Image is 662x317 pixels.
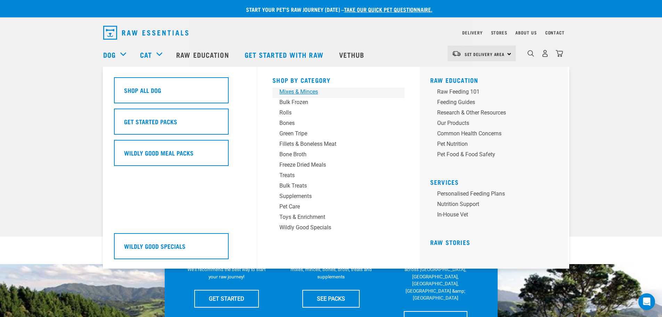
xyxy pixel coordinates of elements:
[437,109,546,117] div: Research & Other Resources
[279,150,388,159] div: Bone Broth
[98,23,565,42] nav: dropdown navigation
[103,26,188,40] img: Raw Essentials Logo
[332,41,373,69] a: Vethub
[430,129,562,140] a: Common Health Concerns
[430,200,562,211] a: Nutrition Support
[279,109,388,117] div: Rolls
[272,98,404,109] a: Bulk Frozen
[272,203,404,213] a: Pet Care
[279,98,388,106] div: Bulk Frozen
[279,182,388,190] div: Bulk Treats
[279,161,388,169] div: Freeze Dried Meals
[638,293,655,310] div: Open Intercom Messenger
[437,150,546,159] div: Pet Food & Food Safety
[272,119,404,129] a: Bones
[437,98,546,106] div: Feeding Guides
[437,129,546,138] div: Common Health Concerns
[114,109,246,140] a: Get Started Packs
[491,31,507,34] a: Stores
[272,192,404,203] a: Supplements
[114,140,246,171] a: Wildly Good Meal Packs
[452,50,461,57] img: van-moving.png
[272,129,404,140] a: Green Tripe
[430,179,562,184] h5: Services
[124,86,161,95] h5: Shop All Dog
[272,77,404,82] h5: Shop By Category
[430,88,562,98] a: Raw Feeding 101
[430,140,562,150] a: Pet Nutrition
[272,161,404,171] a: Freeze Dried Meals
[272,213,404,223] a: Toys & Enrichment
[279,140,388,148] div: Fillets & Boneless Meat
[194,290,259,307] a: GET STARTED
[437,119,546,127] div: Our Products
[272,109,404,119] a: Rolls
[279,129,388,138] div: Green Tripe
[541,50,549,57] img: user.png
[124,148,194,157] h5: Wildly Good Meal Packs
[430,109,562,119] a: Research & Other Resources
[169,41,237,69] a: Raw Education
[279,203,388,211] div: Pet Care
[465,53,505,55] span: Set Delivery Area
[528,50,534,57] img: home-icon-1@2x.png
[238,41,332,69] a: Get started with Raw
[272,88,404,98] a: Mixes & Minces
[279,213,388,221] div: Toys & Enrichment
[140,49,152,60] a: Cat
[430,78,479,82] a: Raw Education
[272,140,404,150] a: Fillets & Boneless Meat
[437,88,546,96] div: Raw Feeding 101
[430,190,562,200] a: Personalised Feeding Plans
[279,223,388,232] div: Wildly Good Specials
[430,211,562,221] a: In-house vet
[279,171,388,180] div: Treats
[124,241,186,251] h5: Wildly Good Specials
[430,150,562,161] a: Pet Food & Food Safety
[272,223,404,234] a: Wildly Good Specials
[279,192,388,200] div: Supplements
[279,88,388,96] div: Mixes & Minces
[430,119,562,129] a: Our Products
[395,252,476,302] p: We have 17 stores specialising in raw pet food &amp; nutritional advice across [GEOGRAPHIC_DATA],...
[124,117,177,126] h5: Get Started Packs
[430,240,470,244] a: Raw Stories
[437,140,546,148] div: Pet Nutrition
[272,182,404,192] a: Bulk Treats
[545,31,565,34] a: Contact
[279,119,388,127] div: Bones
[462,31,482,34] a: Delivery
[556,50,563,57] img: home-icon@2x.png
[114,233,246,264] a: Wildly Good Specials
[103,49,116,60] a: Dog
[515,31,537,34] a: About Us
[272,171,404,182] a: Treats
[344,8,432,11] a: take our quick pet questionnaire.
[302,290,360,307] a: SEE PACKS
[272,150,404,161] a: Bone Broth
[430,98,562,109] a: Feeding Guides
[114,77,246,109] a: Shop All Dog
